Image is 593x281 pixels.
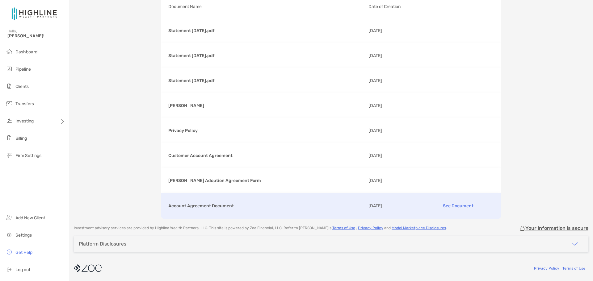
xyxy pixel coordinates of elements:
[15,101,34,106] span: Transfers
[368,177,417,184] p: [DATE]
[571,240,578,248] img: icon arrow
[358,226,383,230] a: Privacy Policy
[368,52,417,60] p: [DATE]
[534,266,559,271] a: Privacy Policy
[15,233,32,238] span: Settings
[6,248,13,256] img: get-help icon
[422,200,494,211] p: See Document
[7,33,65,39] span: [PERSON_NAME]!
[6,65,13,72] img: pipeline icon
[332,226,355,230] a: Terms of Use
[15,136,27,141] span: Billing
[562,266,585,271] a: Terms of Use
[15,153,41,158] span: Firm Settings
[368,77,417,85] p: [DATE]
[15,84,29,89] span: Clients
[168,202,364,210] p: Account Agreement Document
[6,134,13,142] img: billing icon
[7,2,61,25] img: Zoe Logo
[15,215,45,221] span: Add New Client
[6,48,13,55] img: dashboard icon
[168,52,364,60] p: Statement [DATE].pdf
[168,152,364,159] p: Customer Account Agreement
[168,102,364,110] p: [PERSON_NAME]
[168,3,364,10] p: Document Name
[168,127,364,134] p: Privacy Policy
[6,100,13,107] img: transfers icon
[74,261,102,275] img: company logo
[392,226,446,230] a: Model Marketplace Disclosures
[168,27,364,35] p: Statement [DATE].pdf
[6,266,13,273] img: logout icon
[368,3,499,10] p: Date of Creation
[6,231,13,238] img: settings icon
[6,82,13,90] img: clients icon
[6,117,13,124] img: investing icon
[15,67,31,72] span: Pipeline
[74,226,447,230] p: Investment advisory services are provided by Highline Wealth Partners, LLC . This site is powered...
[6,151,13,159] img: firm-settings icon
[368,27,417,35] p: [DATE]
[368,127,417,134] p: [DATE]
[79,241,126,247] div: Platform Disclosures
[6,214,13,221] img: add_new_client icon
[525,225,588,231] p: Your information is secure
[368,202,417,210] p: [DATE]
[15,267,30,272] span: Log out
[168,177,364,184] p: [PERSON_NAME] Adoption Agreement Form
[368,152,417,159] p: [DATE]
[15,118,34,124] span: Investing
[368,102,417,110] p: [DATE]
[15,250,32,255] span: Get Help
[168,77,364,85] p: Statement [DATE].pdf
[15,49,37,55] span: Dashboard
